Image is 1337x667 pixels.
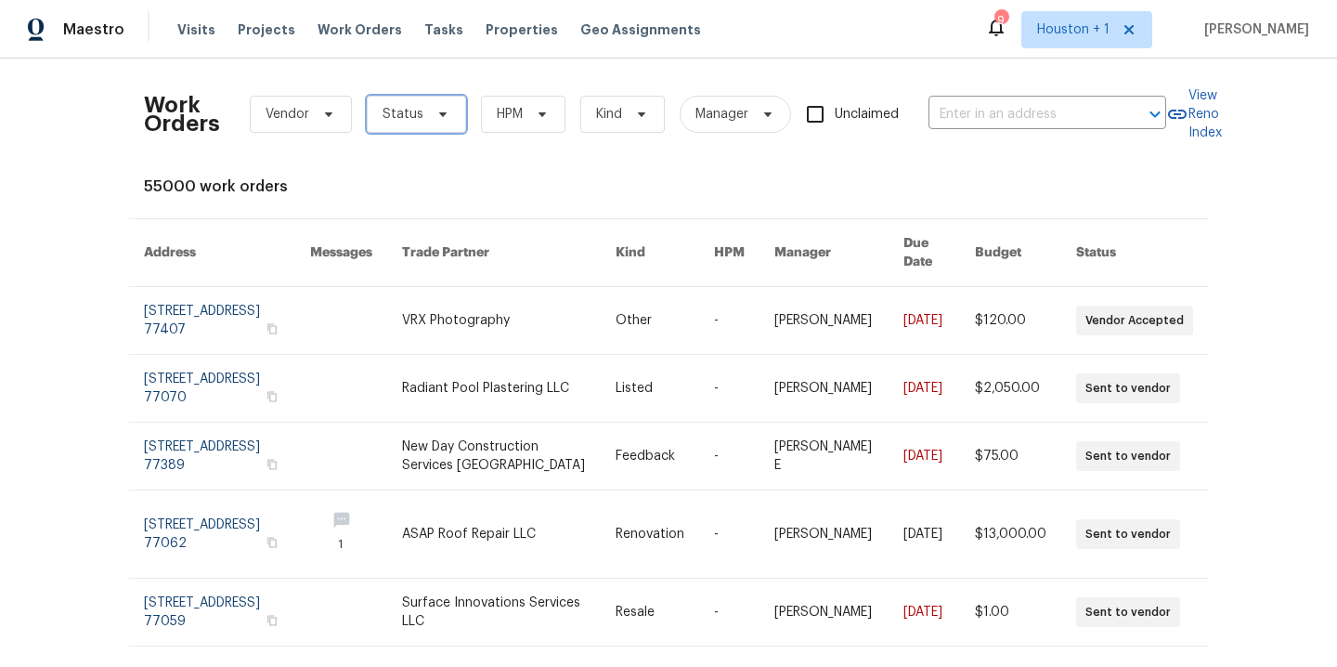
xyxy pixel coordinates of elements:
td: Feedback [601,423,699,490]
span: Status [383,105,423,124]
button: Copy Address [264,320,280,337]
span: Vendor [266,105,309,124]
td: - [699,287,759,355]
span: Projects [238,20,295,39]
div: 9 [994,11,1007,30]
button: Copy Address [264,612,280,629]
input: Enter in an address [928,100,1114,129]
span: Geo Assignments [580,20,701,39]
td: - [699,355,759,423]
td: - [699,490,759,579]
td: Listed [601,355,699,423]
span: Kind [596,105,622,124]
span: Tasks [424,23,463,36]
td: Renovation [601,490,699,579]
span: Unclaimed [835,105,899,124]
span: Maestro [63,20,124,39]
td: Other [601,287,699,355]
td: ASAP Roof Repair LLC [387,490,601,579]
th: Address [129,219,295,287]
td: [PERSON_NAME] [759,287,889,355]
div: 55000 work orders [144,177,1193,196]
button: Copy Address [264,388,280,405]
span: [PERSON_NAME] [1197,20,1309,39]
span: HPM [497,105,523,124]
span: Visits [177,20,215,39]
span: Manager [695,105,748,124]
th: Status [1061,219,1208,287]
td: New Day Construction Services [GEOGRAPHIC_DATA] [387,423,601,490]
th: Trade Partner [387,219,601,287]
th: Due Date [889,219,960,287]
span: Properties [486,20,558,39]
td: [PERSON_NAME] [759,355,889,423]
span: Work Orders [318,20,402,39]
button: Copy Address [264,456,280,473]
th: Budget [960,219,1061,287]
button: Open [1142,101,1168,127]
th: Messages [295,219,387,287]
td: Resale [601,579,699,647]
td: [PERSON_NAME] [759,490,889,579]
td: [PERSON_NAME] E [759,423,889,490]
td: VRX Photography [387,287,601,355]
th: Kind [601,219,699,287]
th: Manager [759,219,889,287]
h2: Work Orders [144,96,220,133]
td: - [699,579,759,647]
td: Surface Innovations Services LLC [387,579,601,647]
a: View Reno Index [1166,86,1222,142]
td: - [699,423,759,490]
th: HPM [699,219,759,287]
button: Copy Address [264,534,280,551]
td: [PERSON_NAME] [759,579,889,647]
span: Houston + 1 [1037,20,1110,39]
td: Radiant Pool Plastering LLC [387,355,601,423]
